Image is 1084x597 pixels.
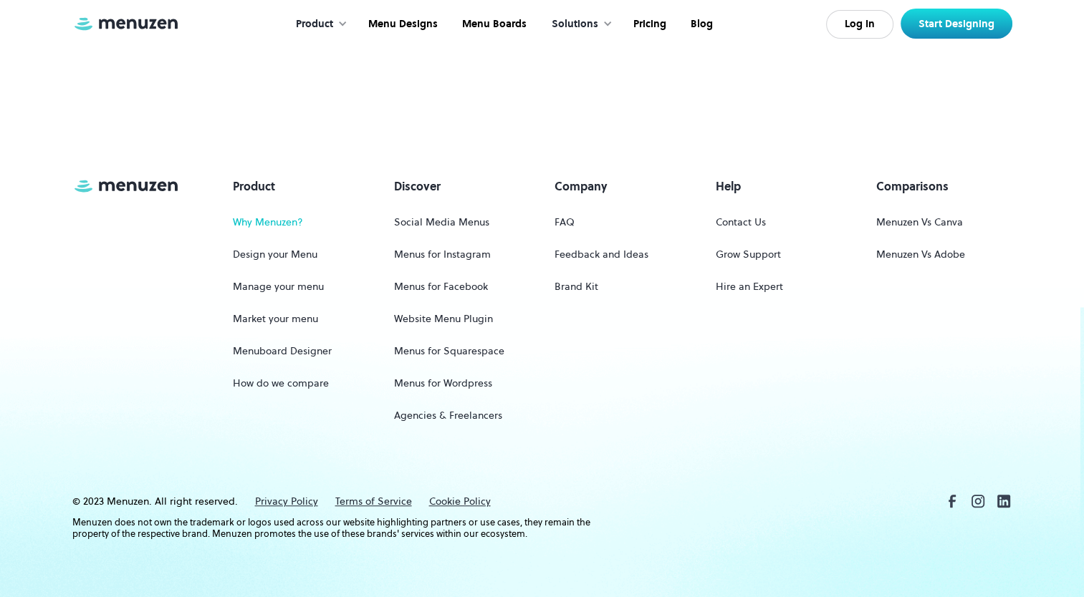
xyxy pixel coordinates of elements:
[716,273,783,300] a: Hire an Expert
[876,209,963,236] a: Menuzen Vs Canva
[449,2,537,47] a: Menu Boards
[620,2,677,47] a: Pricing
[394,273,488,300] a: Menus for Facebook
[876,241,965,268] a: Menuzen Vs Adobe
[555,209,575,236] a: FAQ
[876,178,949,195] h5: Comparisons
[233,178,275,195] h5: Product
[394,209,489,236] a: Social Media Menus
[233,241,317,268] a: Design your Menu
[394,306,493,332] a: Website Menu Plugin
[429,494,491,510] a: Cookie Policy
[233,209,303,236] a: Why Menuzen?
[537,2,620,47] div: Solutions
[677,2,724,47] a: Blog
[335,494,412,510] a: Terms of Service
[282,2,355,47] div: Product
[394,338,504,364] a: Menus for Squarespace
[555,273,598,300] a: Brand Kit
[555,241,648,268] a: Feedback and Ideas
[355,2,449,47] a: Menu Designs
[233,306,318,332] a: Market your menu
[716,178,741,195] h5: Help
[233,370,329,397] a: How do we compare
[296,16,333,32] div: Product
[255,494,318,510] a: Privacy Policy
[901,9,1012,39] a: Start Designing
[394,178,441,195] h5: Discover
[72,494,238,510] div: © 2023 Menuzen. All right reserved.
[716,241,781,268] a: Grow Support
[394,402,502,429] a: Agencies & Freelancers
[394,241,491,268] a: Menus for Instagram
[72,517,615,540] p: Menuzen does not own the trademark or logos used across our website highlighting partners or use ...
[233,338,332,364] a: Menuboard Designer
[555,178,608,195] h5: Company
[552,16,598,32] div: Solutions
[394,370,492,397] a: Menus for Wordpress
[826,10,893,39] a: Log In
[233,273,324,300] a: Manage your menu
[716,209,766,236] a: Contact Us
